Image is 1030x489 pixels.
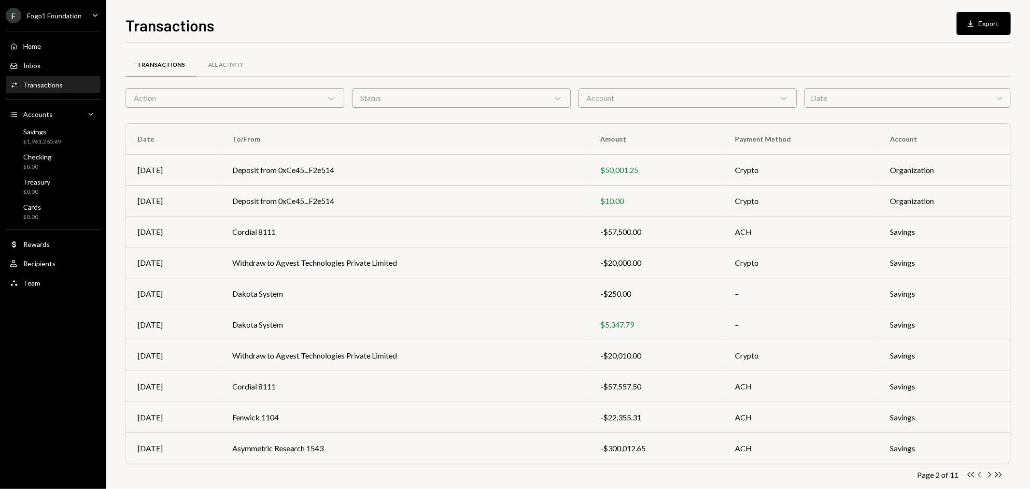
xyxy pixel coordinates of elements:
[6,57,100,74] a: Inbox
[138,443,209,454] div: [DATE]
[23,61,41,70] div: Inbox
[878,402,1010,433] td: Savings
[957,12,1011,35] button: Export
[23,178,50,186] div: Treasury
[27,12,82,20] div: Fogo1 Foundation
[917,470,959,479] div: Page 2 of 11
[723,278,879,309] td: –
[723,186,879,216] td: Crypto
[878,216,1010,247] td: Savings
[138,257,209,269] div: [DATE]
[221,124,589,155] th: To/From
[6,37,100,55] a: Home
[221,186,589,216] td: Deposit from 0xCe45...F2e514
[601,319,712,331] div: $5,347.79
[601,195,712,207] div: $10.00
[23,42,41,50] div: Home
[138,164,209,176] div: [DATE]
[23,240,50,248] div: Rewards
[601,381,712,392] div: -$57,557.50
[589,124,723,155] th: Amount
[723,371,879,402] td: ACH
[221,216,589,247] td: Cordial 8111
[601,412,712,423] div: -$22,355.31
[23,188,50,196] div: $0.00
[723,216,879,247] td: ACH
[6,150,100,173] a: Checking$0.00
[601,443,712,454] div: -$300,012.65
[221,402,589,433] td: Fenwick 1104
[6,125,100,148] a: Savings$1,961,265.69
[23,259,56,268] div: Recipients
[126,15,214,35] h1: Transactions
[878,371,1010,402] td: Savings
[601,257,712,269] div: -$20,000.00
[723,433,879,464] td: ACH
[23,81,63,89] div: Transactions
[878,247,1010,278] td: Savings
[221,433,589,464] td: Asymmetric Research 1543
[878,340,1010,371] td: Savings
[138,319,209,331] div: [DATE]
[23,163,52,171] div: $0.00
[23,110,53,118] div: Accounts
[221,371,589,402] td: Cordial 8111
[221,340,589,371] td: Withdraw to Agvest Technologies Private Limited
[601,226,712,238] div: -$57,500.00
[723,309,879,340] td: –
[221,247,589,278] td: Withdraw to Agvest Technologies Private Limited
[878,309,1010,340] td: Savings
[6,105,100,123] a: Accounts
[6,255,100,272] a: Recipients
[723,124,879,155] th: Payment Method
[6,200,100,223] a: Cards$0.00
[601,164,712,176] div: $50,001.25
[23,279,40,287] div: Team
[126,53,197,77] a: Transactions
[878,155,1010,186] td: Organization
[138,195,209,207] div: [DATE]
[138,288,209,300] div: [DATE]
[878,278,1010,309] td: Savings
[352,88,571,108] div: Status
[138,412,209,423] div: [DATE]
[126,88,344,108] div: Action
[878,124,1010,155] th: Account
[208,61,243,69] div: All Activity
[6,235,100,253] a: Rewards
[6,8,21,23] div: F
[138,381,209,392] div: [DATE]
[6,175,100,198] a: Treasury$0.00
[221,155,589,186] td: Deposit from 0xCe45...F2e514
[6,274,100,291] a: Team
[221,278,589,309] td: Dakota System
[197,53,255,77] a: All Activity
[601,350,712,361] div: -$20,010.00
[723,340,879,371] td: Crypto
[6,76,100,93] a: Transactions
[723,402,879,433] td: ACH
[578,88,797,108] div: Account
[878,186,1010,216] td: Organization
[804,88,1011,108] div: Date
[23,203,41,211] div: Cards
[878,433,1010,464] td: Savings
[723,247,879,278] td: Crypto
[138,350,209,361] div: [DATE]
[126,124,221,155] th: Date
[137,61,185,69] div: Transactions
[601,288,712,300] div: -$250.00
[723,155,879,186] td: Crypto
[23,138,61,146] div: $1,961,265.69
[23,128,61,136] div: Savings
[138,226,209,238] div: [DATE]
[23,213,41,221] div: $0.00
[23,153,52,161] div: Checking
[221,309,589,340] td: Dakota System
